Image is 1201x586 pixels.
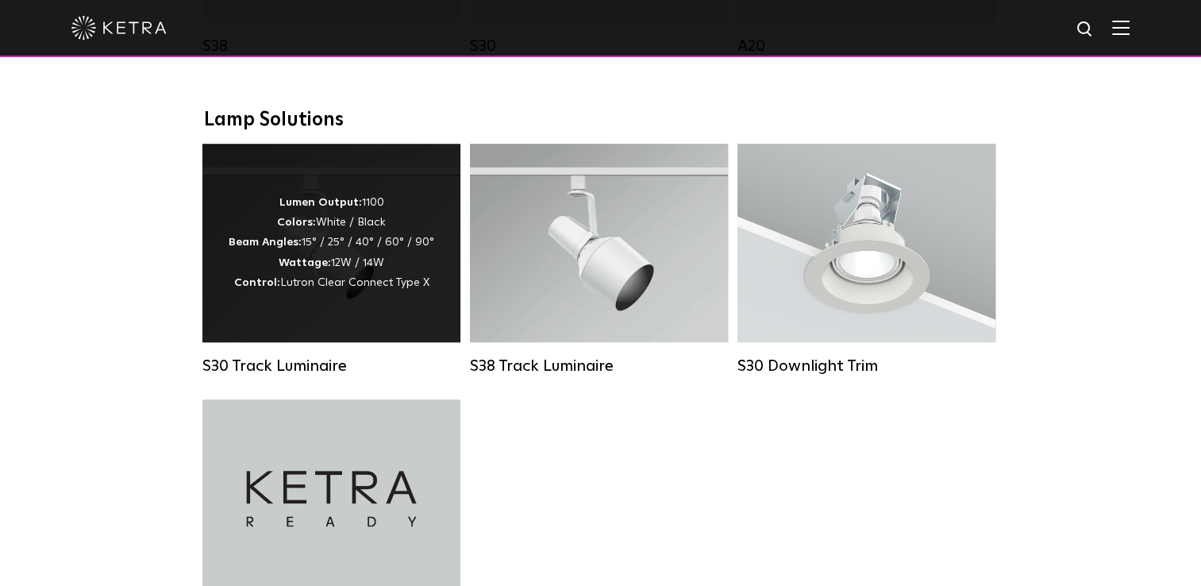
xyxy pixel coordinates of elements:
img: ketra-logo-2019-white [71,16,167,40]
strong: Colors: [277,217,316,228]
img: search icon [1076,20,1095,40]
img: Hamburger%20Nav.svg [1112,20,1130,35]
div: S30 Track Luminaire [202,357,460,376]
strong: Control: [234,277,280,288]
div: 1100 White / Black 15° / 25° / 40° / 60° / 90° 12W / 14W [229,193,434,293]
span: Lutron Clear Connect Type X [280,277,429,288]
a: S30 Track Luminaire Lumen Output:1100Colors:White / BlackBeam Angles:15° / 25° / 40° / 60° / 90°W... [202,144,460,376]
strong: Wattage: [279,257,331,268]
strong: Lumen Output: [279,197,362,208]
div: S38 Track Luminaire [470,357,728,376]
strong: Beam Angles: [229,237,302,248]
a: S38 Track Luminaire Lumen Output:1100Colors:White / BlackBeam Angles:10° / 25° / 40° / 60°Wattage... [470,144,728,376]
div: S30 Downlight Trim [737,357,995,376]
a: S30 Downlight Trim S30 Downlight Trim [737,144,995,376]
div: Lamp Solutions [204,109,998,132]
